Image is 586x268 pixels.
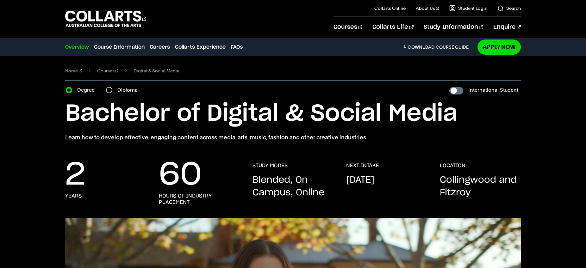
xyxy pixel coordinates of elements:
a: Study Information [424,17,483,38]
label: Degree [77,86,98,94]
a: Apply Now [477,40,521,54]
a: Home [65,66,82,75]
a: Search [497,5,521,11]
h3: NEXT INTAKE [346,162,379,169]
p: Collingwood and Fitzroy [440,174,521,199]
a: Enquire [493,17,521,38]
a: Collarts Experience [175,43,226,51]
p: Learn how to develop effective, engaging content across media, arts, music, fashion and other cre... [65,133,521,142]
a: Course Information [94,43,145,51]
a: DownloadCourse Guide [402,44,474,50]
a: Collarts Life [372,17,413,38]
a: Student Login [449,5,487,11]
a: Overview [65,43,89,51]
a: FAQs [231,43,243,51]
a: Courses [97,66,119,75]
h3: hours of industry placement [159,193,240,205]
h3: years [65,193,82,199]
a: Courses [334,17,362,38]
h3: STUDY MODES [252,162,288,169]
a: Careers [150,43,170,51]
label: Diploma [117,86,141,94]
span: Digital & Social Media [134,66,179,75]
div: Go to homepage [65,10,146,28]
p: 60 [159,162,202,188]
label: International Student [468,86,518,94]
p: 2 [65,162,85,188]
span: Download [408,44,434,50]
h3: LOCATION [440,162,465,169]
p: Blended, On Campus, Online [252,174,334,199]
h1: Bachelor of Digital & Social Media [65,100,521,128]
a: About Us [416,5,439,11]
a: Collarts Online [374,5,406,11]
p: [DATE] [346,174,374,186]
